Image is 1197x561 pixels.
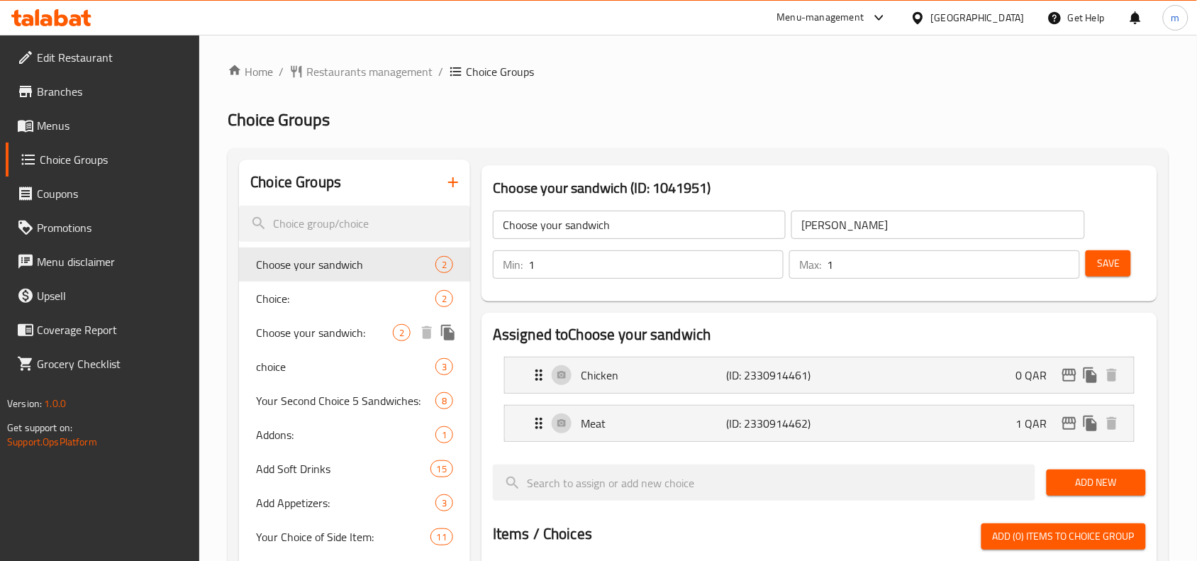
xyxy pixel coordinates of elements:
li: Expand [493,399,1146,448]
span: 11 [431,531,452,544]
div: Choice:2 [239,282,470,316]
h2: Choice Groups [250,172,341,193]
span: Choose your sandwich [256,256,435,273]
span: 3 [436,360,452,374]
div: Choices [435,494,453,511]
span: Add (0) items to choice group [993,528,1135,545]
span: Choice Groups [228,104,330,135]
span: Menu disclaimer [37,253,189,270]
a: Grocery Checklist [6,347,200,381]
div: choice3 [239,350,470,384]
button: duplicate [1080,413,1101,434]
span: Restaurants management [306,63,433,80]
div: Choices [430,460,453,477]
p: (ID: 2330914462) [726,415,823,432]
p: Chicken [581,367,726,384]
span: Choice: [256,290,435,307]
p: (ID: 2330914461) [726,367,823,384]
span: Grocery Checklist [37,355,189,372]
span: Add New [1058,474,1135,491]
span: 15 [431,462,452,476]
span: 1 [436,428,452,442]
span: Choice Groups [466,63,534,80]
div: Choices [393,324,411,341]
p: 1 QAR [1016,415,1059,432]
span: Choose your sandwich: [256,324,393,341]
button: delete [416,322,438,343]
div: Menu-management [777,9,864,26]
span: Get support on: [7,418,72,437]
li: / [279,63,284,80]
div: [GEOGRAPHIC_DATA] [931,10,1025,26]
a: Support.OpsPlatform [7,433,97,451]
a: Branches [6,74,200,109]
div: Your Choice of Side Item:11 [239,520,470,554]
span: 1.0.0 [44,394,66,413]
button: Save [1086,250,1131,277]
h2: Items / Choices [493,523,592,545]
span: 8 [436,394,452,408]
a: Menu disclaimer [6,245,200,279]
a: Choice Groups [6,143,200,177]
span: Choice Groups [40,151,189,168]
div: Expand [505,357,1134,393]
div: Choices [435,256,453,273]
h2: Assigned to Choose your sandwich [493,324,1146,345]
span: Promotions [37,219,189,236]
span: 2 [436,292,452,306]
span: Branches [37,83,189,100]
a: Restaurants management [289,63,433,80]
button: duplicate [1080,365,1101,386]
span: m [1171,10,1180,26]
button: Add New [1047,470,1146,496]
span: Addons: [256,426,435,443]
input: search [493,465,1035,501]
a: Coupons [6,177,200,211]
p: Meat [581,415,726,432]
input: search [239,206,470,242]
span: Add Appetizers: [256,494,435,511]
div: Choices [430,528,453,545]
span: 3 [436,496,452,510]
a: Home [228,63,273,80]
span: Upsell [37,287,189,304]
span: Menus [37,117,189,134]
div: Your Second Choice 5 Sandwiches:8 [239,384,470,418]
span: Coverage Report [37,321,189,338]
span: Add Soft Drinks [256,460,430,477]
div: Choices [435,426,453,443]
a: Upsell [6,279,200,313]
a: Menus [6,109,200,143]
nav: breadcrumb [228,63,1169,80]
span: 2 [394,326,410,340]
span: 2 [436,258,452,272]
button: duplicate [438,322,459,343]
button: delete [1101,413,1123,434]
span: Edit Restaurant [37,49,189,66]
span: choice [256,358,435,375]
div: Choose your sandwich2 [239,248,470,282]
div: Choices [435,358,453,375]
span: Your Second Choice 5 Sandwiches: [256,392,435,409]
div: Choose your sandwich:2deleteduplicate [239,316,470,350]
span: Coupons [37,185,189,202]
button: Add (0) items to choice group [981,523,1146,550]
span: Version: [7,394,42,413]
a: Coverage Report [6,313,200,347]
span: Save [1097,255,1120,272]
li: / [438,63,443,80]
p: Max: [799,256,821,273]
p: 0 QAR [1016,367,1059,384]
div: Add Soft Drinks15 [239,452,470,486]
span: Your Choice of Side Item: [256,528,430,545]
li: Expand [493,351,1146,399]
div: Add Appetizers:3 [239,486,470,520]
button: delete [1101,365,1123,386]
div: Addons:1 [239,418,470,452]
div: Expand [505,406,1134,441]
button: edit [1059,413,1080,434]
a: Edit Restaurant [6,40,200,74]
a: Promotions [6,211,200,245]
button: edit [1059,365,1080,386]
h3: Choose your sandwich (ID: 1041951) [493,177,1146,199]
